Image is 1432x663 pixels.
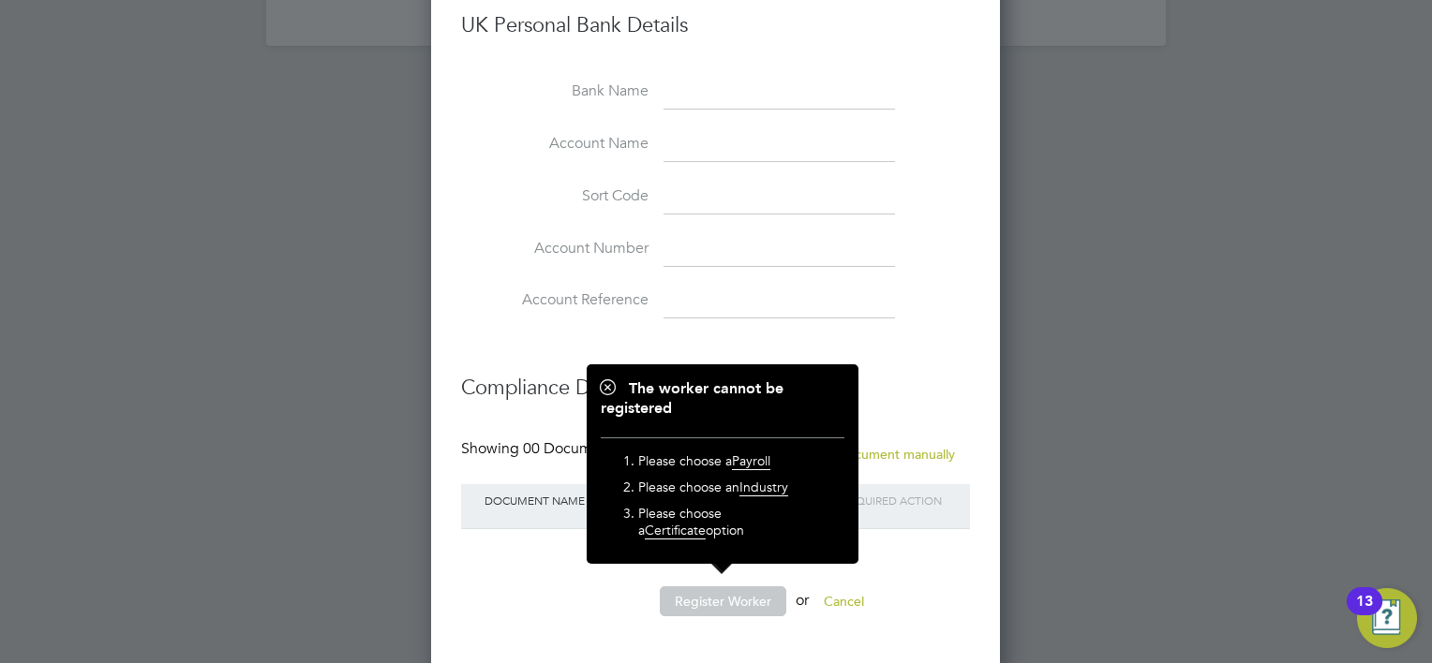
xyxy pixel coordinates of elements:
[461,239,649,258] label: Account Number
[601,379,844,419] h1: The worker cannot be registered
[461,81,649,101] label: Bank Name
[523,439,620,458] span: 00 Documents
[461,290,649,310] label: Account Reference
[480,484,612,516] div: Document Name
[638,505,826,548] li: Please choose a option
[461,586,970,635] li: or
[461,439,624,459] div: Showing
[1356,601,1373,626] div: 13
[739,479,788,496] span: Industry
[772,439,970,469] button: Add document manually
[660,586,786,616] button: Register Worker
[838,484,951,516] div: Required Action
[645,522,706,539] span: Certificate
[461,186,649,206] label: Sort Code
[809,586,879,616] button: Cancel
[1357,588,1417,648] button: Open Resource Center, 13 new notifications
[461,134,649,154] label: Account Name
[638,452,826,479] li: Please choose a
[732,452,770,470] span: Payroll
[638,479,826,505] li: Please choose an
[461,356,970,402] h3: Compliance Documents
